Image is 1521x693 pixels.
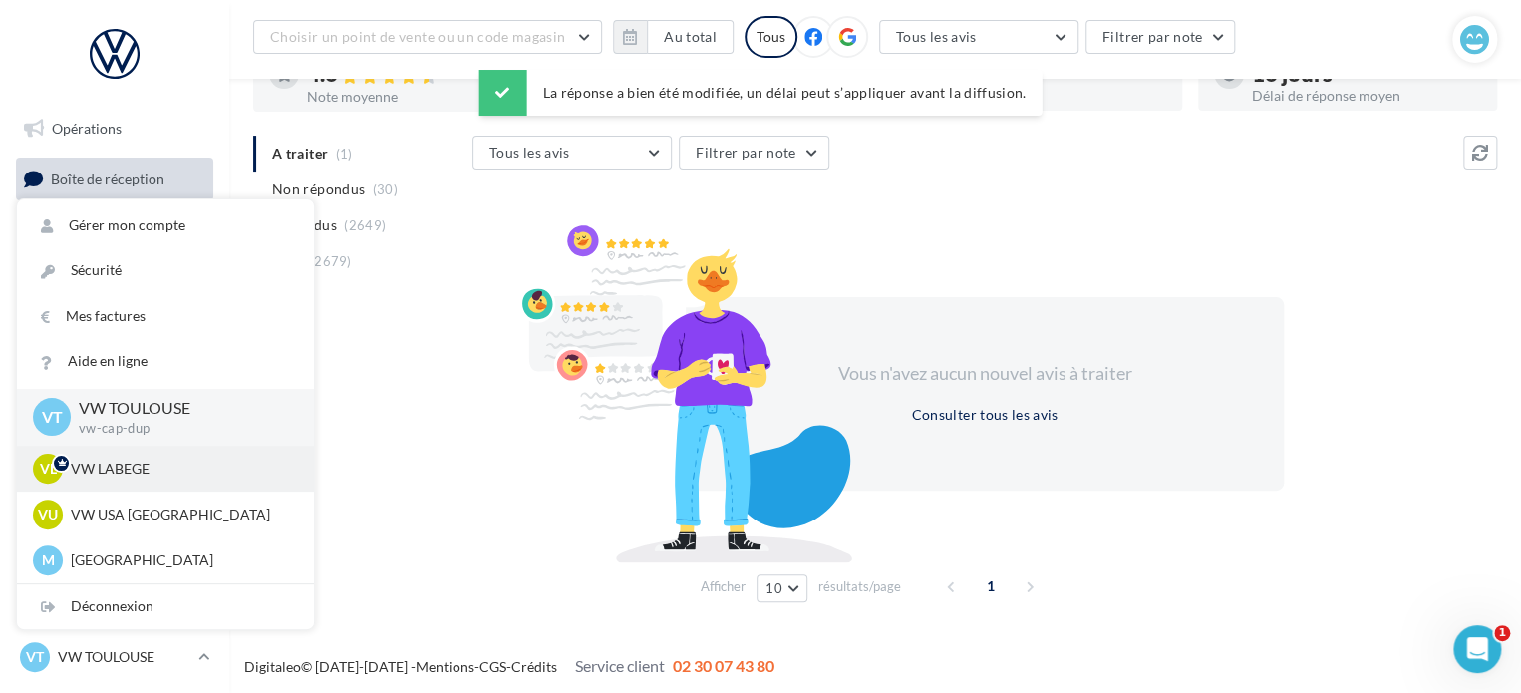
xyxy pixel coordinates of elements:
[757,574,807,602] button: 10
[244,658,774,675] span: © [DATE]-[DATE] - - -
[17,339,314,384] a: Aide en ligne
[38,505,58,524] span: VU
[16,638,213,676] a: VT VW TOULOUSE
[12,457,217,516] a: PLV et print personnalisable
[12,258,217,300] a: Campagnes
[26,647,44,667] span: VT
[1453,625,1501,673] iframe: Intercom live chat
[270,28,565,45] span: Choisir un point de vente ou un code magasin
[879,20,1078,54] button: Tous les avis
[58,647,190,667] p: VW TOULOUSE
[1252,63,1481,85] div: 16 jours
[745,16,797,58] div: Tous
[903,403,1065,427] button: Consulter tous les avis
[17,248,314,293] a: Sécurité
[479,70,1043,116] div: La réponse a bien été modifiée, un délai peut s’appliquer avant la diffusion.
[1085,20,1236,54] button: Filtrer par note
[813,361,1156,387] div: Vous n'avez aucun nouvel avis à traiter
[937,89,1166,103] div: Taux de réponse
[12,522,217,581] a: Campagnes DataOnDemand
[42,550,55,570] span: M
[701,577,746,596] span: Afficher
[12,208,217,250] a: Visibilité en ligne
[17,584,314,629] div: Déconnexion
[673,656,774,675] span: 02 30 07 43 80
[479,658,506,675] a: CGS
[472,136,672,170] button: Tous les avis
[12,308,217,350] a: Contacts
[12,158,217,200] a: Boîte de réception
[575,656,665,675] span: Service client
[79,420,282,438] p: vw-cap-dup
[12,357,217,399] a: Médiathèque
[17,203,314,248] a: Gérer mon compte
[896,28,977,45] span: Tous les avis
[272,179,365,199] span: Non répondus
[489,144,570,161] span: Tous les avis
[613,20,734,54] button: Au total
[1494,625,1510,641] span: 1
[42,406,63,429] span: VT
[344,217,386,233] span: (2649)
[79,397,282,420] p: VW TOULOUSE
[818,577,901,596] span: résultats/page
[244,658,301,675] a: Digitaleo
[71,505,290,524] p: VW USA [GEOGRAPHIC_DATA]
[71,459,290,479] p: VW LABEGE
[373,181,398,197] span: (30)
[307,90,536,104] div: Note moyenne
[52,120,122,137] span: Opérations
[1252,89,1481,103] div: Délai de réponse moyen
[975,570,1007,602] span: 1
[40,459,57,479] span: VL
[647,20,734,54] button: Au total
[12,108,217,150] a: Opérations
[511,658,557,675] a: Crédits
[416,658,474,675] a: Mentions
[17,294,314,339] a: Mes factures
[253,20,602,54] button: Choisir un point de vente ou un code magasin
[71,550,290,570] p: [GEOGRAPHIC_DATA]
[51,170,164,186] span: Boîte de réception
[310,253,352,269] span: (2679)
[307,63,536,86] div: 4.6
[12,407,217,449] a: Calendrier
[765,580,782,596] span: 10
[679,136,829,170] button: Filtrer par note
